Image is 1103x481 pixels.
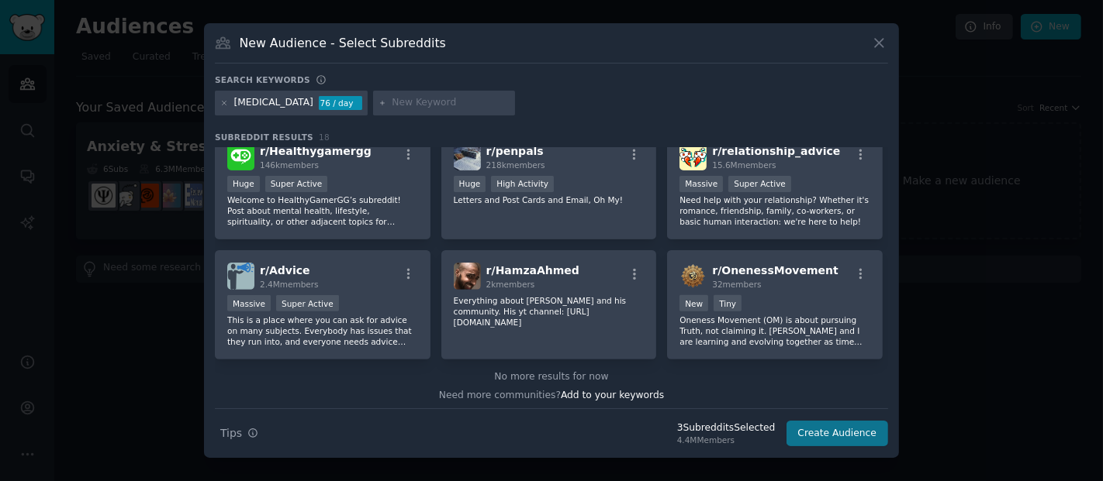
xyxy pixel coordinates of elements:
span: 2k members [486,280,535,289]
button: Tips [215,420,264,447]
span: 15.6M members [712,160,776,170]
div: Need more communities? [215,383,888,403]
span: Add to your keywords [561,390,664,400]
div: High Activity [491,176,554,192]
img: Advice [227,263,254,290]
div: Super Active [265,176,328,192]
div: 76 / day [319,96,362,110]
p: Everything about [PERSON_NAME] and his community. His yt channel: [URL][DOMAIN_NAME] [454,295,645,328]
div: Massive [227,295,271,311]
span: 218k members [486,160,545,170]
span: r/ HamzaAhmed [486,264,579,277]
span: Subreddit Results [215,132,313,143]
span: r/ penpals [486,145,544,157]
div: [MEDICAL_DATA] [234,96,313,110]
div: Tiny [714,295,742,311]
span: 146k members [260,160,319,170]
p: Welcome to HealthyGamerGG’s subreddit! Post about mental health, lifestyle, spirituality, or othe... [227,194,418,227]
span: Tips [220,425,242,441]
span: 2.4M members [260,280,319,289]
div: Massive [679,176,723,192]
div: No more results for now [215,370,888,384]
img: Healthygamergg [227,143,254,170]
span: r/ OnenessMovement [712,264,838,277]
img: penpals [454,143,481,170]
div: Huge [227,176,260,192]
span: r/ relationship_advice [712,145,840,157]
span: 32 members [712,280,761,289]
div: 3 Subreddit s Selected [677,421,776,435]
span: 18 [319,132,330,142]
input: New Keyword [392,96,510,110]
div: Huge [454,176,486,192]
p: Oneness Movement (OM) is about pursuing Truth, not claiming it. [PERSON_NAME] and I are learning ... [679,314,870,347]
img: relationship_advice [679,143,707,170]
span: r/ Healthygamergg [260,145,372,157]
p: Letters and Post Cards and Email, Oh My! [454,194,645,205]
img: OnenessMovement [679,263,707,290]
h3: Search keywords [215,74,310,85]
div: Super Active [728,176,791,192]
div: New [679,295,708,311]
span: r/ Advice [260,264,310,277]
div: 4.4M Members [677,435,776,445]
div: Super Active [276,295,339,311]
h3: New Audience - Select Subreddits [240,35,446,51]
button: Create Audience [787,421,889,447]
img: HamzaAhmed [454,263,481,290]
p: Need help with your relationship? Whether it's romance, friendship, family, co-workers, or basic ... [679,194,870,227]
p: This is a place where you can ask for advice on many subjects. Everybody has issues that they run... [227,314,418,347]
